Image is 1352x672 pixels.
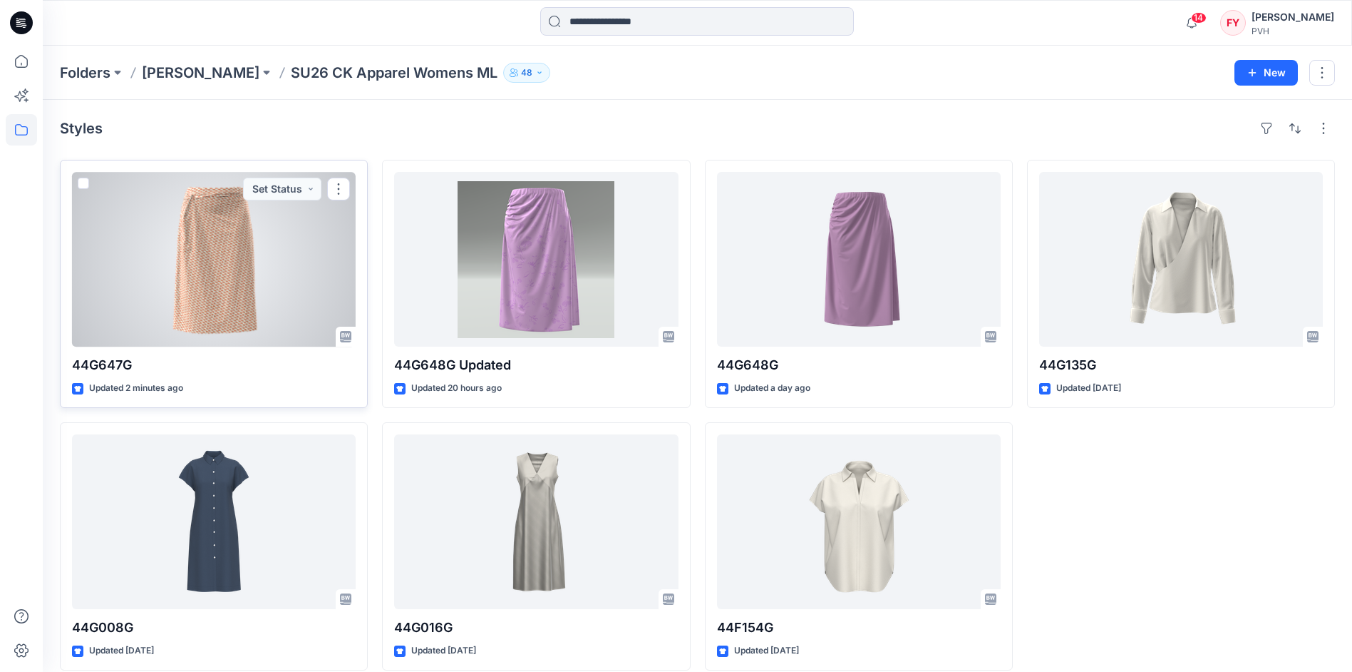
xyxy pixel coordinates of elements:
[394,355,678,375] p: 44G648G Updated
[411,643,476,658] p: Updated [DATE]
[394,172,678,347] a: 44G648G Updated
[734,381,810,396] p: Updated a day ago
[291,63,497,83] p: SU26 CK Apparel Womens ML
[1039,355,1323,375] p: 44G135G
[503,63,550,83] button: 48
[1056,381,1121,396] p: Updated [DATE]
[89,643,154,658] p: Updated [DATE]
[734,643,799,658] p: Updated [DATE]
[1220,10,1246,36] div: FY
[60,120,103,137] h4: Styles
[717,434,1001,609] a: 44F154G
[411,381,502,396] p: Updated 20 hours ago
[717,172,1001,347] a: 44G648G
[1039,172,1323,347] a: 44G135G
[1252,26,1334,36] div: PVH
[1252,9,1334,26] div: [PERSON_NAME]
[717,355,1001,375] p: 44G648G
[1191,12,1207,24] span: 14
[60,63,110,83] a: Folders
[1234,60,1298,86] button: New
[394,618,678,638] p: 44G016G
[89,381,183,396] p: Updated 2 minutes ago
[142,63,259,83] a: [PERSON_NAME]
[72,172,356,347] a: 44G647G
[72,434,356,609] a: 44G008G
[72,618,356,638] p: 44G008G
[394,434,678,609] a: 44G016G
[72,355,356,375] p: 44G647G
[521,65,532,81] p: 48
[717,618,1001,638] p: 44F154G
